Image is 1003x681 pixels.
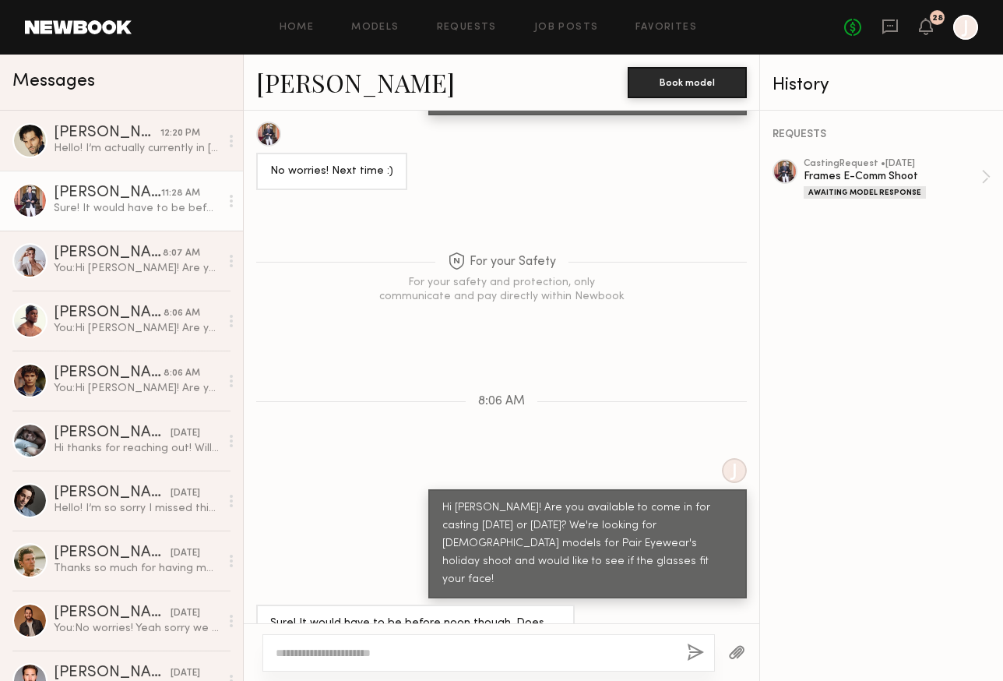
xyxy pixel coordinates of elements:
span: 8:06 AM [478,395,525,408]
div: [DATE] [171,606,200,621]
div: 8:06 AM [164,366,200,381]
a: castingRequest •[DATE]Frames E-Comm ShootAwaiting Model Response [804,159,991,199]
div: [PERSON_NAME] [54,545,171,561]
div: Sure! It would have to be before noon though. Does 11am work? [54,201,220,216]
div: [DATE] [171,666,200,681]
div: REQUESTS [772,129,991,140]
div: You: Hi [PERSON_NAME]! Are you available to come in for casting [DATE] or [DATE]? We're looking f... [54,321,220,336]
a: J [953,15,978,40]
a: Book model [628,75,747,88]
div: [PERSON_NAME] [54,305,164,321]
div: [PERSON_NAME] [54,185,161,201]
div: [DATE] [171,546,200,561]
div: Hi thanks for reaching out! Will be out of town unfortunately [54,441,220,456]
a: Requests [437,23,497,33]
a: Favorites [635,23,697,33]
div: You: No worries! Yeah sorry we manage to book someone already [54,621,220,636]
div: Hi [PERSON_NAME]! Are you available to come in for casting [DATE] or [DATE]? We're looking for [D... [442,499,733,589]
div: Hello! I’m so sorry I missed this message the notifications on this app are terrible. If you woul... [54,501,220,516]
div: Frames E-Comm Shoot [804,169,981,184]
div: Awaiting Model Response [804,186,926,199]
div: [DATE] [171,426,200,441]
div: 11:28 AM [161,186,200,201]
a: [PERSON_NAME] [256,65,455,99]
div: No worries! Next time :) [270,163,393,181]
div: 12:20 PM [160,126,200,141]
div: [PERSON_NAME] [54,485,171,501]
div: 8:06 AM [164,306,200,321]
div: [PERSON_NAME] [54,605,171,621]
div: [PERSON_NAME] [54,665,171,681]
div: 8:07 AM [163,246,200,261]
div: [PERSON_NAME] [54,125,160,141]
div: [PERSON_NAME] [54,425,171,441]
div: 28 [932,14,943,23]
a: Home [280,23,315,33]
div: You: Hi [PERSON_NAME]! Are you available to come in for casting [DATE] or [DATE]? We're looking f... [54,381,220,396]
span: Messages [12,72,95,90]
div: Sure! It would have to be before noon though. Does 11am work? [270,615,561,651]
div: [PERSON_NAME] [54,365,164,381]
div: Hello! I’m actually currently in [GEOGRAPHIC_DATA] ([GEOGRAPHIC_DATA])! I’d be happy to travel ba... [54,141,220,156]
div: For your safety and protection, only communicate and pay directly within Newbook [377,276,626,304]
div: [PERSON_NAME] [54,245,163,261]
span: For your Safety [448,252,556,272]
button: Book model [628,67,747,98]
a: Job Posts [534,23,599,33]
div: Thanks so much for having me be a part of the shoot! [54,561,220,576]
div: casting Request • [DATE] [804,159,981,169]
div: You: Hi [PERSON_NAME]! Are you available to come in for casting [DATE] or [DATE]? We're looking f... [54,261,220,276]
a: Models [351,23,399,33]
div: [DATE] [171,486,200,501]
div: History [772,76,991,94]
